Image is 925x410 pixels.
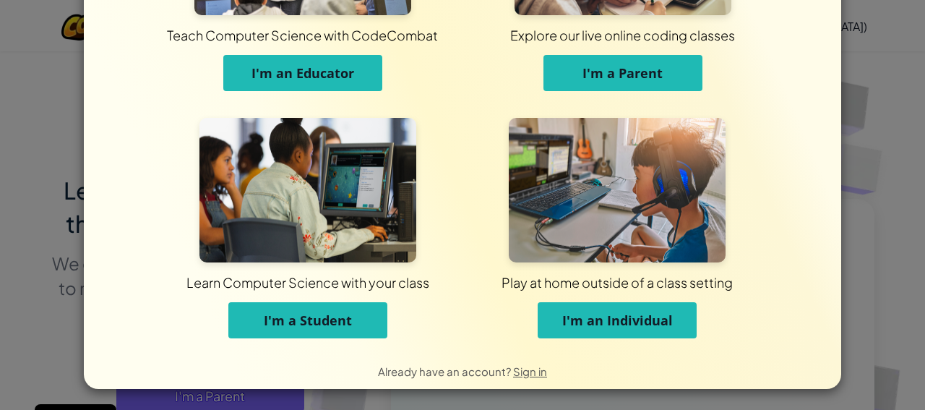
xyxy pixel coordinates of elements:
button: I'm a Student [228,302,387,338]
span: I'm an Educator [251,64,354,82]
button: I'm a Parent [543,55,702,91]
span: Already have an account? [378,364,513,378]
span: I'm a Student [264,312,352,329]
img: For Individuals [509,118,726,262]
button: I'm an Educator [223,55,382,91]
span: I'm a Parent [582,64,663,82]
a: Sign in [513,364,547,378]
img: For Students [199,118,416,262]
button: I'm an Individual [538,302,697,338]
span: I'm an Individual [562,312,673,329]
